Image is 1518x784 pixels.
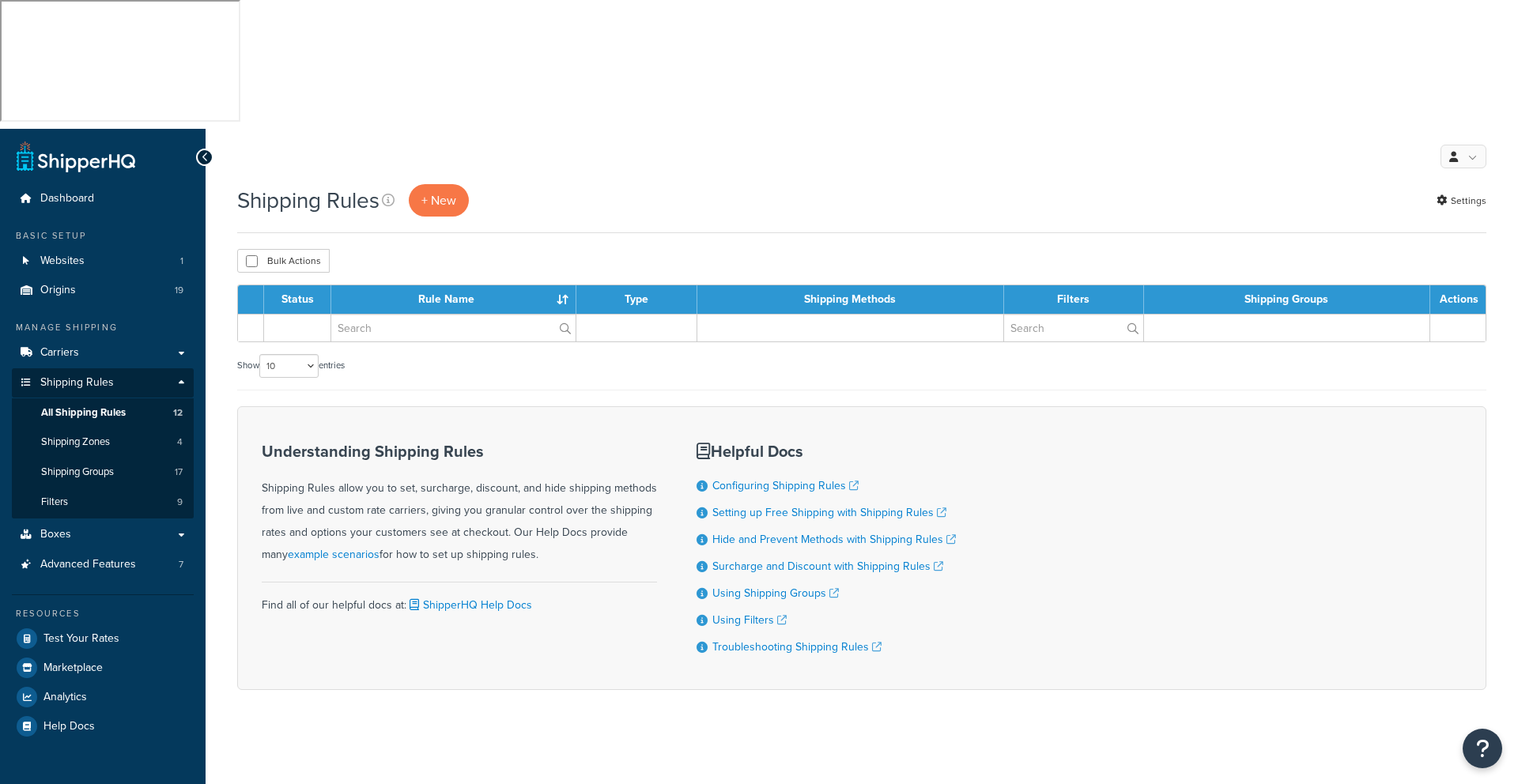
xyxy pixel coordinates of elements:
a: Origins 19 [12,276,194,305]
th: Rule Name [331,285,576,314]
a: Settings [1437,190,1486,212]
th: Shipping Groups [1144,285,1430,314]
span: Advanced Features [40,558,136,571]
span: Origins [40,284,76,297]
th: Actions [1430,285,1486,314]
span: Marketplace [43,661,103,675]
span: 12 [173,406,183,420]
a: Carriers [12,338,194,367]
span: 7 [179,558,183,571]
li: Websites [12,247,194,276]
span: Shipping Zones [41,435,110,449]
a: Analytics [12,683,194,711]
span: Boxes [40,528,71,541]
a: All Shipping Rules 12 [12,398,194,428]
span: Websites [40,254,85,268]
a: Using Filters [712,612,787,628]
span: 1 [180,254,183,268]
a: Setting up Free Shipping with Shipping Rules [712,504,946,521]
select: Showentries [259,354,319,378]
li: Origins [12,276,194,305]
a: Boxes [12,520,194,549]
button: Bulk Actions [237,249,330,273]
span: 9 [177,496,183,509]
label: Show entries [237,354,345,378]
span: All Shipping Rules [41,406,126,420]
li: Filters [12,488,194,517]
li: Shipping Zones [12,428,194,457]
div: Resources [12,607,194,620]
input: Search [1004,315,1143,341]
li: All Shipping Rules [12,398,194,428]
a: ShipperHQ Home [17,141,135,172]
a: Websites 1 [12,247,194,276]
a: Filters 9 [12,488,194,517]
a: example scenarios [288,546,379,563]
span: Help Docs [43,720,95,733]
a: Configuring Shipping Rules [712,477,859,494]
div: Find all of our helpful docs at: [262,582,657,616]
a: Dashboard [12,184,194,213]
h3: Helpful Docs [697,443,956,460]
span: Shipping Rules [40,376,114,390]
a: Test Your Rates [12,624,194,653]
h3: Understanding Shipping Rules [262,443,657,460]
span: Carriers [40,346,79,360]
a: ShipperHQ Help Docs [406,597,532,613]
a: Shipping Groups 17 [12,458,194,487]
a: Shipping Rules [12,368,194,398]
span: Test Your Rates [43,632,119,646]
a: Using Shipping Groups [712,585,839,601]
span: Dashboard [40,192,94,205]
span: 4 [177,435,183,449]
div: Basic Setup [12,229,194,243]
a: Shipping Zones 4 [12,428,194,457]
div: Manage Shipping [12,321,194,334]
a: Surcharge and Discount with Shipping Rules [712,558,943,575]
th: Filters [1004,285,1144,314]
a: Troubleshooting Shipping Rules [712,639,882,655]
a: Help Docs [12,712,194,741]
th: Status [264,285,331,314]
a: Hide and Prevent Methods with Shipping Rules [712,531,956,548]
button: Open Resource Center [1463,729,1502,768]
p: + New [409,184,469,217]
span: 17 [175,465,183,479]
li: Advanced Features [12,550,194,579]
th: Shipping Methods [697,285,1003,314]
span: Analytics [43,691,87,704]
li: Shipping Rules [12,368,194,518]
div: Shipping Rules allow you to set, surcharge, discount, and hide shipping methods from live and cus... [262,443,657,566]
span: 19 [175,284,183,297]
li: Shipping Groups [12,458,194,487]
th: Type [576,285,697,314]
h1: Shipping Rules [237,185,379,216]
input: Search [331,315,576,341]
a: Advanced Features 7 [12,550,194,579]
span: Shipping Groups [41,465,114,479]
a: Marketplace [12,654,194,682]
span: Filters [41,496,68,509]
